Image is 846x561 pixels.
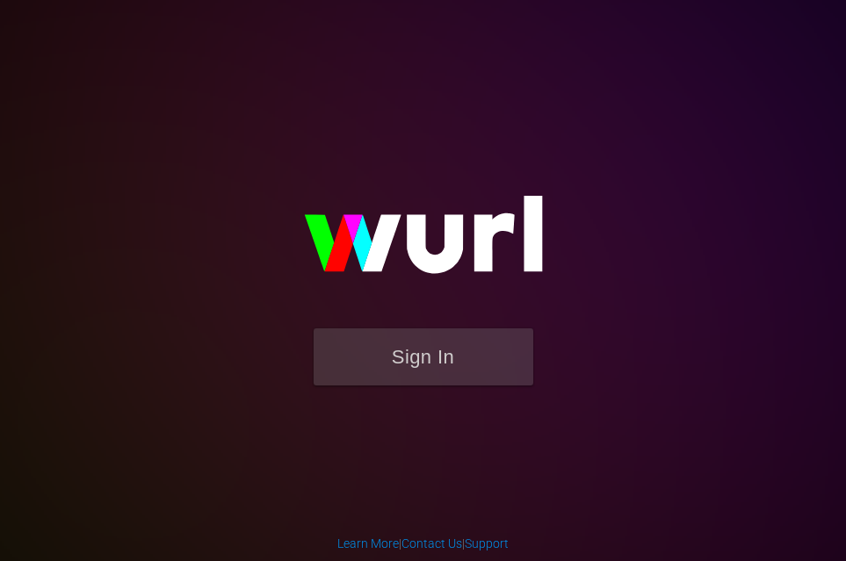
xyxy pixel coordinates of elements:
[337,536,399,550] a: Learn More
[337,535,509,552] div: | |
[465,536,509,550] a: Support
[314,328,533,385] button: Sign In
[248,158,599,328] img: wurl-logo-on-black-223613ac3d8ba8fe6dc639794a292ebdb59501304c7dfd60c99c58986ef67473.svg
[401,536,462,550] a: Contact Us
